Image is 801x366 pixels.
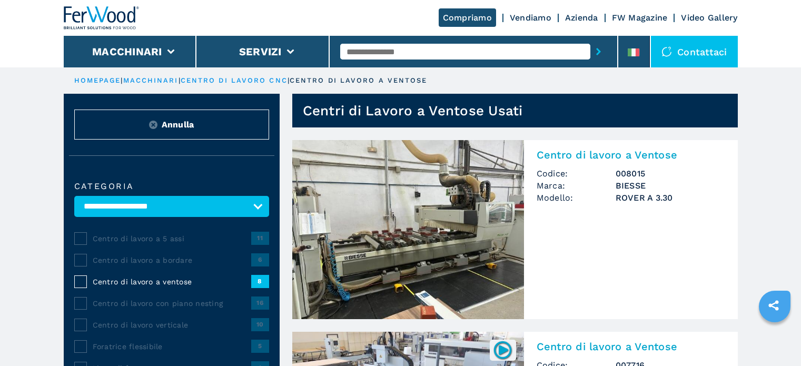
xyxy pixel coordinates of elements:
[93,320,251,330] span: Centro di lavoro verticale
[251,275,269,288] span: 8
[661,46,672,57] img: Contattaci
[93,255,251,265] span: Centro di lavoro a bordare
[616,167,725,180] h3: 008015
[612,13,668,23] a: FW Magazine
[303,102,523,119] h1: Centri di Lavoro a Ventose Usati
[681,13,737,23] a: Video Gallery
[537,167,616,180] span: Codice:
[74,110,269,140] button: ResetAnnulla
[651,36,738,67] div: Contattaci
[616,192,725,204] h3: ROVER A 3.30
[251,340,269,352] span: 5
[290,76,428,85] p: centro di lavoro a ventose
[93,298,251,309] span: Centro di lavoro con piano nesting
[439,8,496,27] a: Compriamo
[590,39,607,64] button: submit-button
[537,180,616,192] span: Marca:
[292,140,524,319] img: Centro di lavoro a Ventose BIESSE ROVER A 3.30
[93,341,251,352] span: Foratrice flessibile
[251,318,269,331] span: 10
[179,76,181,84] span: |
[760,292,787,319] a: sharethis
[251,253,269,266] span: 6
[537,340,725,353] h2: Centro di lavoro a Ventose
[149,121,157,129] img: Reset
[565,13,598,23] a: Azienda
[756,319,793,358] iframe: Chat
[537,149,725,161] h2: Centro di lavoro a Ventose
[181,76,288,84] a: centro di lavoro cnc
[74,182,269,191] label: Categoria
[64,6,140,29] img: Ferwood
[74,76,121,84] a: HOMEPAGE
[92,45,162,58] button: Macchinari
[537,192,616,204] span: Modello:
[239,45,282,58] button: Servizi
[123,76,179,84] a: macchinari
[510,13,551,23] a: Vendiamo
[251,296,269,309] span: 16
[492,340,513,360] img: 007716
[162,118,194,131] span: Annulla
[288,76,290,84] span: |
[292,140,738,319] a: Centro di lavoro a Ventose BIESSE ROVER A 3.30Centro di lavoro a VentoseCodice:008015Marca:BIESSE...
[616,180,725,192] h3: BIESSE
[93,233,251,244] span: Centro di lavoro a 5 assi
[121,76,123,84] span: |
[93,276,251,287] span: Centro di lavoro a ventose
[251,232,269,244] span: 11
